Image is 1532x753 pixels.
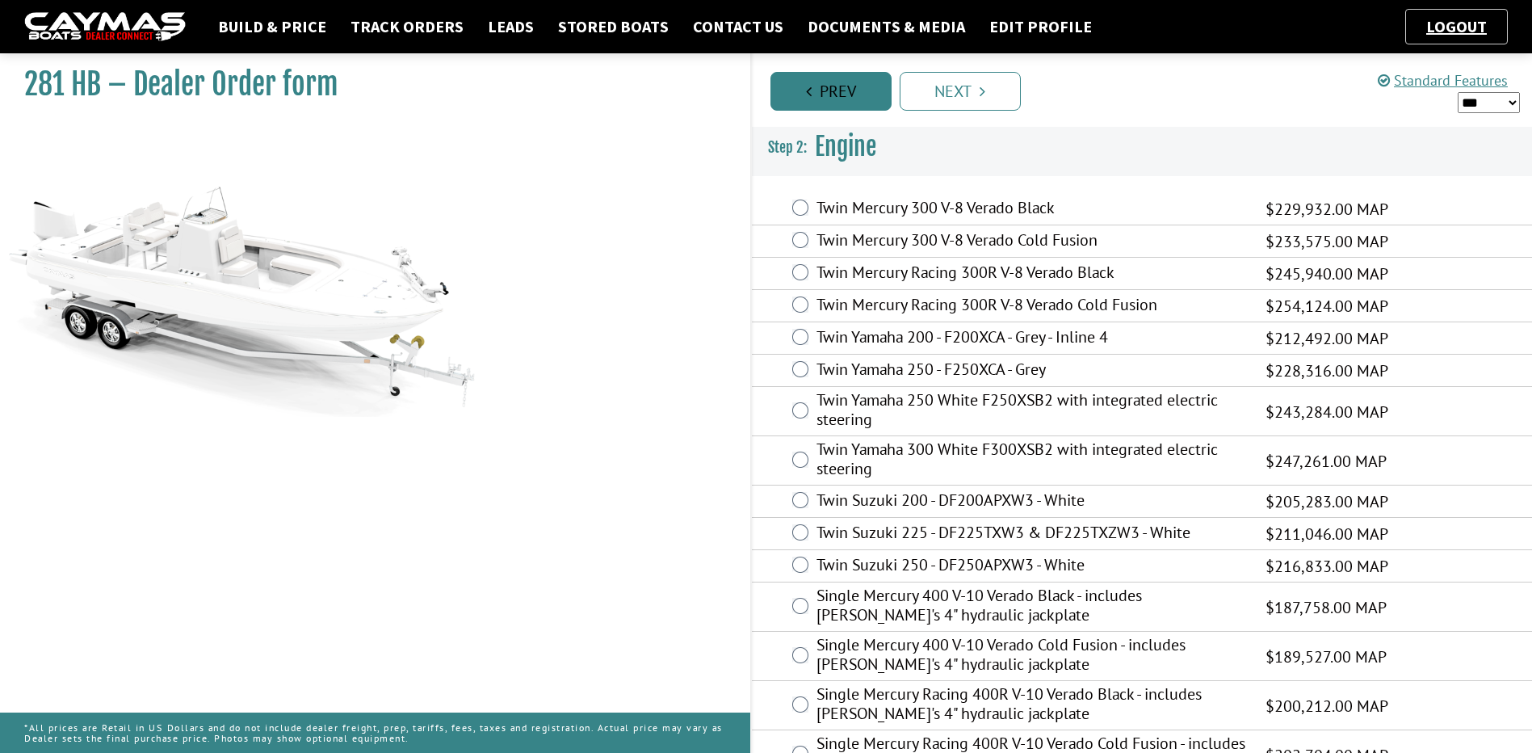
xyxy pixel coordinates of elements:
label: Twin Yamaha 250 - F250XCA - Grey [816,360,1246,383]
span: $187,758.00 MAP [1265,595,1387,620]
label: Twin Yamaha 250 White F250XSB2 with integrated electric steering [816,390,1246,433]
span: $205,283.00 MAP [1265,490,1388,514]
span: $216,833.00 MAP [1265,554,1388,578]
a: Edit Profile [981,16,1100,37]
a: Build & Price [210,16,334,37]
label: Twin Suzuki 250 - DF250APXW3 - White [816,555,1246,578]
img: caymas-dealer-connect-2ed40d3bc7270c1d8d7ffb4b79bf05adc795679939227970def78ec6f6c03838.gif [24,12,186,42]
label: Twin Suzuki 225 - DF225TXW3 & DF225TXZW3 - White [816,523,1246,546]
label: Single Mercury 400 V-10 Verado Cold Fusion - includes [PERSON_NAME]'s 4" hydraulic jackplate [816,635,1246,678]
span: $212,492.00 MAP [1265,326,1388,351]
span: $247,261.00 MAP [1265,449,1387,473]
label: Single Mercury 400 V-10 Verado Black - includes [PERSON_NAME]'s 4" hydraulic jackplate [816,586,1246,629]
a: Next [900,72,1021,111]
a: Leads [480,16,542,37]
label: Twin Suzuki 200 - DF200APXW3 - White [816,490,1246,514]
label: Twin Mercury Racing 300R V-8 Verado Cold Fusion [816,295,1246,318]
a: Contact Us [685,16,791,37]
a: Documents & Media [800,16,973,37]
label: Twin Mercury 300 V-8 Verado Cold Fusion [816,230,1246,254]
p: *All prices are Retail in US Dollars and do not include dealer freight, prep, tariffs, fees, taxe... [24,714,726,751]
label: Twin Mercury 300 V-8 Verado Black [816,198,1246,221]
a: Logout [1418,16,1495,36]
a: Stored Boats [550,16,677,37]
a: Standard Features [1378,71,1508,90]
span: $229,932.00 MAP [1265,197,1388,221]
span: $233,575.00 MAP [1265,229,1388,254]
label: Twin Mercury Racing 300R V-8 Verado Black [816,263,1246,286]
a: Track Orders [342,16,472,37]
span: $243,284.00 MAP [1265,400,1388,424]
label: Single Mercury Racing 400R V-10 Verado Black - includes [PERSON_NAME]'s 4" hydraulic jackplate [816,684,1246,727]
span: $254,124.00 MAP [1265,294,1388,318]
label: Twin Yamaha 300 White F300XSB2 with integrated electric steering [816,440,1246,482]
span: $189,527.00 MAP [1265,645,1387,669]
span: $211,046.00 MAP [1265,522,1388,546]
span: $228,316.00 MAP [1265,359,1388,383]
a: Prev [770,72,892,111]
span: $200,212.00 MAP [1265,694,1388,718]
span: $245,940.00 MAP [1265,262,1388,286]
h1: 281 HB – Dealer Order form [24,66,710,103]
label: Twin Yamaha 200 - F200XCA - Grey - Inline 4 [816,327,1246,351]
